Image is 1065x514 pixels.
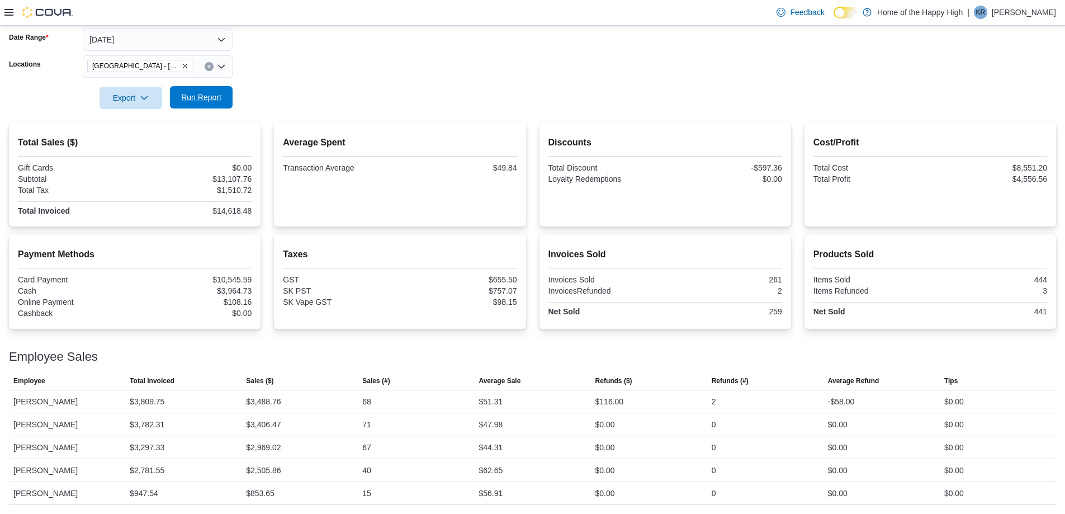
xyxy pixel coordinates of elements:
div: $0.00 [137,163,252,172]
div: $8,551.20 [933,163,1047,172]
div: $2,781.55 [130,464,164,477]
span: Tips [944,376,958,385]
h2: Cost/Profit [813,136,1047,149]
span: Refunds (#) [712,376,749,385]
button: [DATE] [83,29,233,51]
div: 67 [362,441,371,454]
div: 261 [668,275,782,284]
div: $0.00 [828,441,848,454]
h2: Products Sold [813,248,1047,261]
div: 71 [362,418,371,431]
div: $4,556.56 [933,175,1047,183]
div: [PERSON_NAME] [9,390,125,413]
div: GST [283,275,397,284]
div: Loyalty Redemptions [548,175,663,183]
div: 3 [933,286,1047,295]
div: $0.00 [595,464,615,477]
div: $0.00 [668,175,782,183]
div: $0.00 [137,309,252,318]
label: Date Range [9,33,49,42]
div: $10,545.59 [137,275,252,284]
div: Gift Cards [18,163,132,172]
div: $0.00 [595,441,615,454]
div: $13,107.76 [137,175,252,183]
div: $0.00 [595,487,615,500]
strong: Total Invoiced [18,206,70,215]
div: 0 [712,487,716,500]
div: $2,969.02 [246,441,281,454]
span: KR [976,6,986,19]
div: Transaction Average [283,163,397,172]
div: $3,406.47 [246,418,281,431]
h2: Invoices Sold [548,248,782,261]
div: 2 [668,286,782,295]
div: 40 [362,464,371,477]
button: Clear input [205,62,214,71]
div: Card Payment [18,275,132,284]
div: $98.15 [402,298,517,306]
div: $0.00 [944,395,964,408]
div: $0.00 [944,487,964,500]
div: Subtotal [18,175,132,183]
div: 2 [712,395,716,408]
button: Run Report [170,86,233,109]
div: $3,488.76 [246,395,281,408]
span: Average Sale [479,376,520,385]
div: Online Payment [18,298,132,306]
div: -$58.00 [828,395,854,408]
span: Total Invoiced [130,376,174,385]
div: Total Profit [813,175,928,183]
div: $3,964.73 [137,286,252,295]
div: $62.65 [479,464,503,477]
h2: Average Spent [283,136,517,149]
div: $0.00 [944,441,964,454]
span: Sales ($) [246,376,273,385]
div: $47.98 [479,418,503,431]
div: $108.16 [137,298,252,306]
button: Export [100,87,162,109]
p: | [967,6,969,19]
span: North Battleford - Elkadri Plaza - Fire & Flower [87,60,193,72]
label: Locations [9,60,41,69]
div: 441 [933,307,1047,316]
div: Cash [18,286,132,295]
div: $49.84 [402,163,517,172]
div: Total Cost [813,163,928,172]
div: Invoices Sold [548,275,663,284]
button: Open list of options [217,62,226,71]
span: Refunds ($) [595,376,632,385]
div: $947.54 [130,487,158,500]
div: [PERSON_NAME] [9,413,125,436]
div: $0.00 [828,418,848,431]
div: $3,297.33 [130,441,164,454]
div: $757.07 [402,286,517,295]
span: Run Report [181,92,221,103]
button: Remove North Battleford - Elkadri Plaza - Fire & Flower from selection in this group [182,63,188,69]
h2: Taxes [283,248,517,261]
span: Export [106,87,155,109]
div: SK PST [283,286,397,295]
h2: Discounts [548,136,782,149]
div: $0.00 [944,418,964,431]
input: Dark Mode [834,7,857,18]
h2: Payment Methods [18,248,252,261]
span: Feedback [790,7,824,18]
div: Cashback [18,309,132,318]
div: -$597.36 [668,163,782,172]
strong: Net Sold [548,307,580,316]
div: InvoicesRefunded [548,286,663,295]
p: [PERSON_NAME] [992,6,1056,19]
div: $14,618.48 [137,206,252,215]
div: $655.50 [402,275,517,284]
div: Items Refunded [813,286,928,295]
div: [PERSON_NAME] [9,482,125,504]
div: 0 [712,418,716,431]
div: $0.00 [828,487,848,500]
p: Home of the Happy High [877,6,963,19]
span: Sales (#) [362,376,390,385]
div: $44.31 [479,441,503,454]
div: 15 [362,487,371,500]
div: $3,809.75 [130,395,164,408]
div: 68 [362,395,371,408]
div: $0.00 [595,418,615,431]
